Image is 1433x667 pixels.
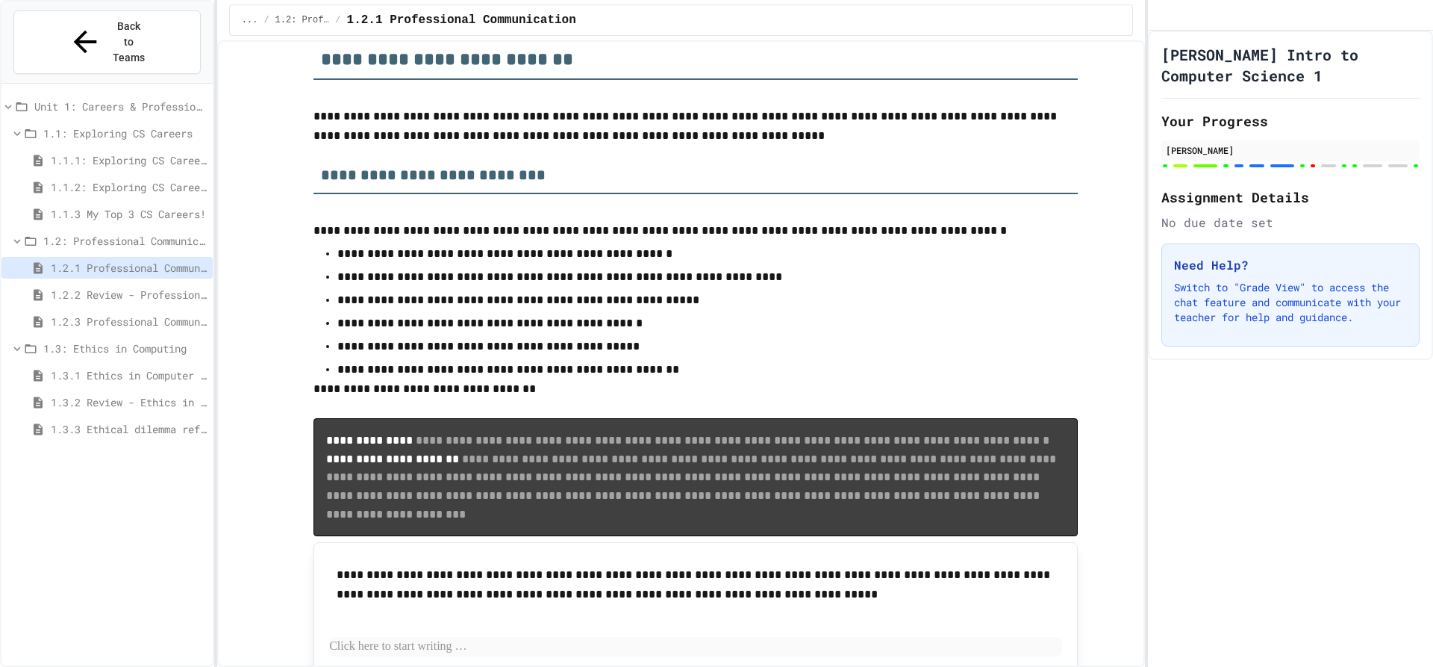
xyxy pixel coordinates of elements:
span: / [335,14,340,26]
p: Switch to "Grade View" to access the chat feature and communicate with your teacher for help and ... [1174,280,1407,325]
span: ... [242,14,258,26]
div: [PERSON_NAME] [1166,143,1415,157]
h3: Need Help? [1174,256,1407,274]
span: 1.2: Professional Communication [43,233,207,249]
span: Back to Teams [111,19,146,66]
span: 1.2.3 Professional Communication Challenge [51,314,207,329]
span: 1.1.1: Exploring CS Careers [51,152,207,168]
h2: Your Progress [1161,111,1420,131]
span: 1.3.2 Review - Ethics in Computer Science [51,394,207,410]
span: Unit 1: Careers & Professionalism [34,99,207,114]
button: Back to Teams [13,10,201,74]
h2: Assignment Details [1161,187,1420,208]
span: 1.2.1 Professional Communication [51,260,207,276]
h1: [PERSON_NAME] Intro to Computer Science 1 [1161,44,1420,86]
span: 1.2.1 Professional Communication [347,11,576,29]
span: 1.3.3 Ethical dilemma reflections [51,421,207,437]
span: 1.1.3 My Top 3 CS Careers! [51,206,207,222]
span: 1.1.2: Exploring CS Careers - Review [51,179,207,195]
span: 1.2.2 Review - Professional Communication [51,287,207,303]
span: 1.2: Professional Communication [275,14,330,26]
span: / [263,14,269,26]
div: No due date set [1161,214,1420,232]
span: 1.3: Ethics in Computing [43,341,207,356]
span: 1.1: Exploring CS Careers [43,125,207,141]
span: 1.3.1 Ethics in Computer Science [51,367,207,383]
